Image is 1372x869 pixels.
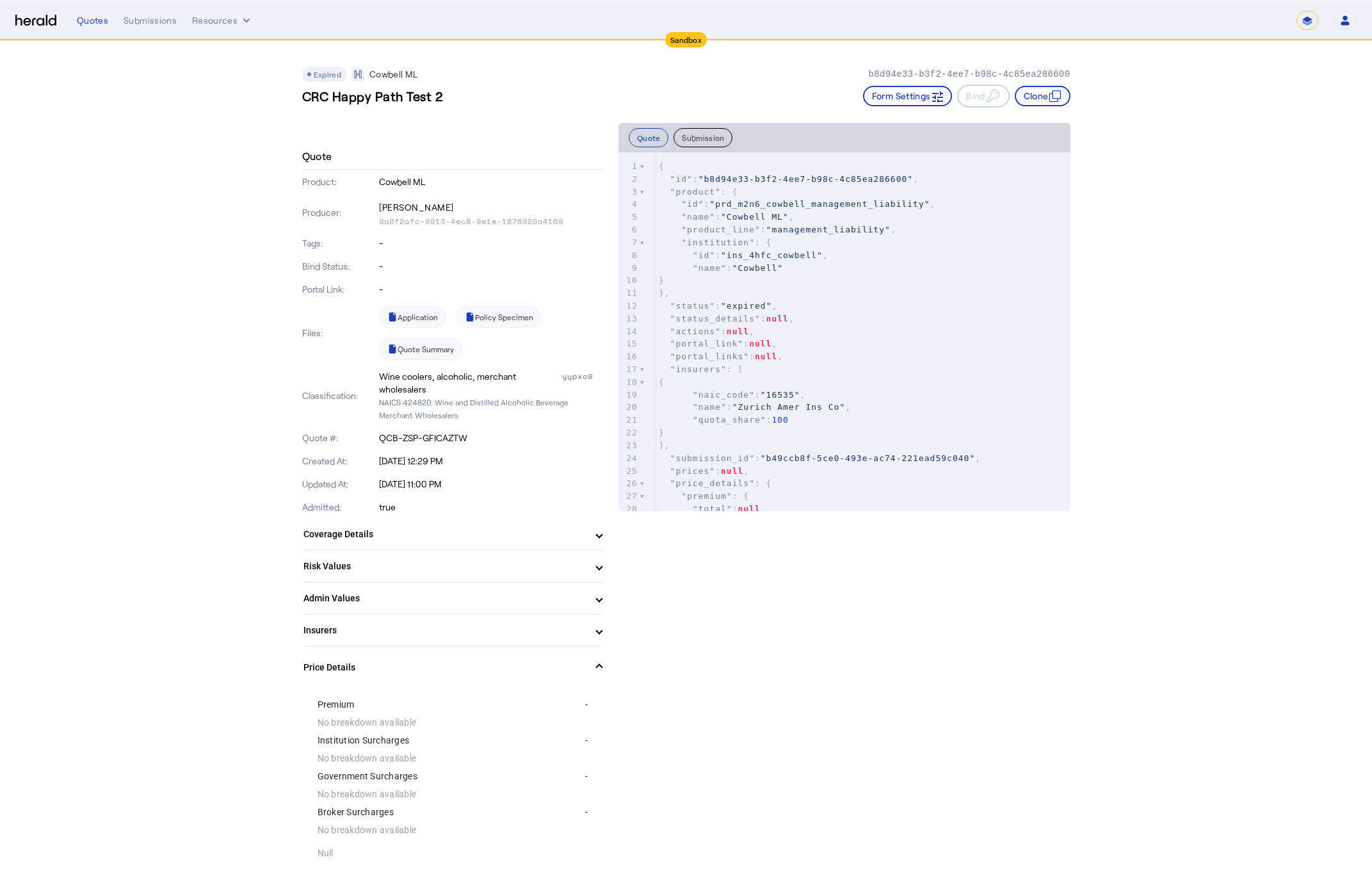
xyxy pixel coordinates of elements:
div: - [453,734,588,747]
div: Wine coolers, alcoholic, merchant wholesalers [379,370,560,396]
span: : { [659,238,772,247]
span: : , [659,504,766,514]
span: "b49ccb8f-5ce0-493e-ac74-221ead59c040" [761,453,975,463]
div: 11 [618,287,640,300]
p: 9a0f2afc-9913-4ec8-9e1e-1876920a4169 [379,216,603,227]
mat-panel-title: Coverage Details [303,528,586,541]
span: : , [659,453,981,463]
span: "prd_m2n6_cowbell_management_liability" [709,199,930,209]
span: : , [659,301,777,311]
div: Government Surcharges [318,770,453,783]
div: 8 [618,249,640,262]
span: "name" [681,212,715,222]
div: 28 [618,503,640,516]
p: - [379,237,603,250]
span: : , [659,199,936,209]
span: : , [659,390,806,400]
div: 27 [618,490,640,503]
span: "price_details" [670,478,755,488]
p: - [379,283,603,296]
span: "naic_code" [693,390,755,400]
span: : [659,263,783,273]
span: } [659,428,665,437]
span: null [749,339,771,348]
div: No breakdown available [318,716,588,729]
span: "status" [670,301,716,311]
mat-panel-title: Price Details [303,661,586,674]
div: 25 [618,465,640,478]
a: Application [379,306,446,328]
div: No breakdown available [318,788,588,800]
p: NAICS 424820: Wine and Distilled Alcoholic Beverage Merchant Wholesalers [379,396,603,421]
p: - [379,260,603,273]
span: : , [659,339,777,348]
div: 10 [618,274,640,287]
span: "management_liability" [766,225,891,234]
img: Herald Logo [15,15,56,27]
span: "id" [670,174,693,184]
p: Created At: [302,455,377,467]
span: "b8d94e33-b3f2-4ee7-b98c-4c85ea286600" [698,174,913,184]
span: null [766,314,789,323]
div: 6 [618,223,640,236]
span: : [ [659,364,744,374]
div: 26 [618,477,640,490]
span: "submission_id" [670,453,755,463]
span: { [659,377,665,387]
p: Cowbell ML [369,68,418,81]
span: "premium" [681,491,732,501]
mat-expansion-panel-header: Admin Values [302,583,603,613]
div: 3 [618,186,640,199]
span: : , [659,212,795,222]
span: "actions" [670,327,721,336]
p: b8d94e33-b3f2-4ee7-b98c-4c85ea286600 [868,68,1070,81]
a: Policy Specimen [456,306,542,328]
div: 23 [618,439,640,452]
span: : , [659,327,755,336]
div: 9 [618,262,640,275]
span: "quota_share" [693,415,766,425]
span: "institution" [681,238,755,247]
div: Null [318,847,453,859]
span: : , [659,250,828,260]
p: [PERSON_NAME] [379,199,603,216]
span: "id" [681,199,704,209]
p: Admitted: [302,501,377,514]
span: "id" [693,250,715,260]
p: Updated At: [302,478,377,491]
span: "expired" [721,301,771,311]
span: }, [659,288,670,298]
div: 1 [618,160,640,173]
p: Bind Status: [302,260,377,273]
div: 19 [618,389,640,402]
span: { [659,161,665,171]
div: Premium [318,698,453,711]
span: : , [659,352,783,361]
div: 7 [618,236,640,249]
button: Bind [957,85,1009,108]
div: 22 [618,426,640,439]
span: : , [659,174,919,184]
p: Cowbell ML [379,175,603,188]
p: Tags: [302,237,377,250]
div: - [453,698,588,711]
p: [DATE] 12:29 PM [379,455,603,467]
div: 16 [618,350,640,363]
mat-expansion-panel-header: Risk Values [302,551,603,581]
p: Classification: [302,389,377,402]
span: : , [659,466,749,476]
p: Files: [302,327,377,339]
div: 15 [618,337,640,350]
span: "portal_links" [670,352,750,361]
p: Producer: [302,206,377,219]
span: : , [659,225,896,234]
p: [DATE] 11:00 PM [379,478,603,491]
div: Broker Surcharges [318,806,453,818]
span: "Zurich Amer Ins Co" [732,402,846,412]
span: : [659,415,789,425]
span: "prices" [670,466,716,476]
div: Sandbox [665,32,707,47]
mat-expansion-panel-header: Coverage Details [302,519,603,549]
div: - [453,806,588,818]
div: 4 [618,198,640,211]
